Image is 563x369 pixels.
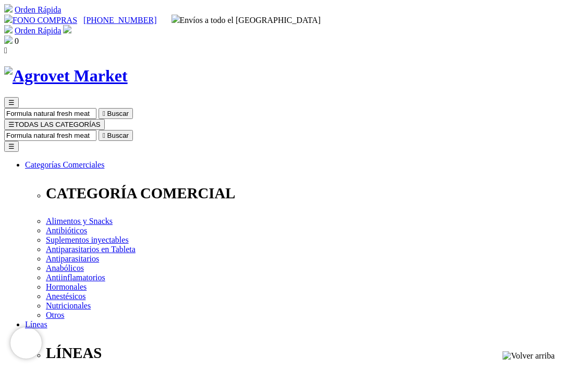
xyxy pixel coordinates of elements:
[503,351,555,361] img: Volver arriba
[99,130,133,141] button:  Buscar
[4,46,7,55] i: 
[107,132,129,139] span: Buscar
[4,119,105,130] button: ☰TODAS LAS CATEGORÍAS
[107,110,129,117] span: Buscar
[10,327,42,359] iframe: Brevo live chat
[46,235,129,244] a: Suplementos inyectables
[46,301,91,310] a: Nutricionales
[46,245,136,254] a: Antiparasitarios en Tableta
[15,5,61,14] a: Orden Rápida
[46,217,113,225] a: Alimentos y Snacks
[4,66,128,86] img: Agrovet Market
[8,99,15,106] span: ☰
[4,97,19,108] button: ☰
[25,160,104,169] a: Categorías Comerciales
[4,108,96,119] input: Buscar
[46,292,85,301] a: Anestésicos
[172,16,321,25] span: Envíos a todo el [GEOGRAPHIC_DATA]
[46,226,87,235] a: Antibióticos
[8,121,15,128] span: ☰
[4,130,96,141] input: Buscar
[15,26,61,35] a: Orden Rápida
[99,108,133,119] button:  Buscar
[4,35,13,44] img: shopping-bag.svg
[63,26,71,35] a: Acceda a su cuenta de cliente
[46,282,87,291] a: Hormonales
[46,254,99,263] a: Antiparasitarios
[46,344,559,362] p: LÍNEAS
[46,273,105,282] a: Antiinflamatorios
[25,320,47,329] a: Líneas
[15,37,19,45] span: 0
[46,311,65,319] a: Otros
[83,16,156,25] a: [PHONE_NUMBER]
[172,15,180,23] img: delivery-truck.svg
[4,15,13,23] img: phone.svg
[63,25,71,33] img: user.svg
[103,132,105,139] i: 
[4,25,13,33] img: shopping-cart.svg
[4,4,13,13] img: shopping-cart.svg
[46,185,559,202] p: CATEGORÍA COMERCIAL
[103,110,105,117] i: 
[4,16,77,25] a: FONO COMPRAS
[4,141,19,152] button: ☰
[46,264,84,272] a: Anabólicos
